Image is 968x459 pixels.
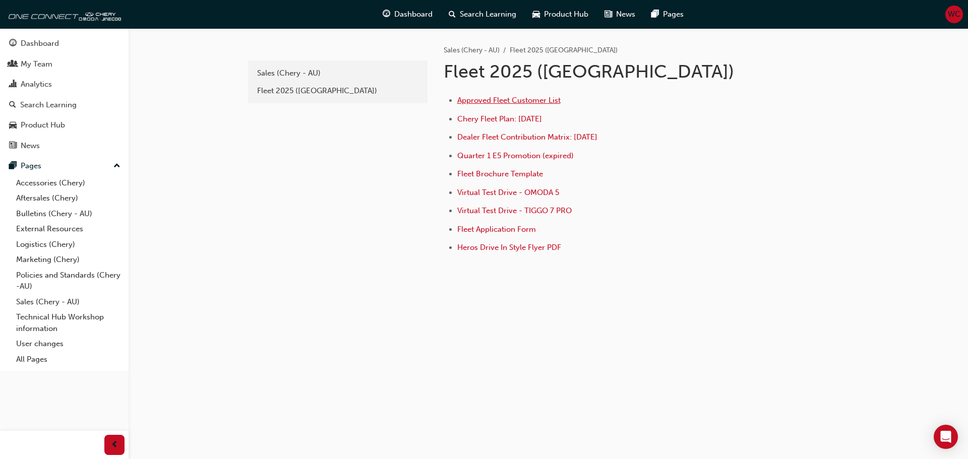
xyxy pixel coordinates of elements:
[663,9,684,20] span: Pages
[4,157,125,175] button: Pages
[12,190,125,206] a: Aftersales (Chery)
[524,4,596,25] a: car-iconProduct Hub
[444,46,500,54] a: Sales (Chery - AU)
[375,4,441,25] a: guage-iconDashboard
[948,9,960,20] span: WC
[457,225,536,234] a: Fleet Application Form
[441,4,524,25] a: search-iconSearch Learning
[257,85,418,97] div: Fleet 2025 ([GEOGRAPHIC_DATA])
[5,4,121,24] img: oneconnect
[111,439,118,451] span: prev-icon
[12,268,125,294] a: Policies and Standards (Chery -AU)
[4,32,125,157] button: DashboardMy TeamAnalyticsSearch LearningProduct HubNews
[4,55,125,74] a: My Team
[596,4,643,25] a: news-iconNews
[616,9,635,20] span: News
[457,133,597,142] a: Dealer Fleet Contribution Matrix: [DATE]
[457,151,574,160] a: Quarter 1 E5 Promotion (expired)
[12,221,125,237] a: External Resources
[544,9,588,20] span: Product Hub
[12,336,125,352] a: User changes
[12,206,125,222] a: Bulletins (Chery - AU)
[21,140,40,152] div: News
[643,4,692,25] a: pages-iconPages
[21,119,65,131] div: Product Hub
[457,206,572,215] a: Virtual Test Drive - TIGGO 7 PRO
[383,8,390,21] span: guage-icon
[21,58,52,70] div: My Team
[9,60,17,69] span: people-icon
[9,142,17,151] span: news-icon
[12,175,125,191] a: Accessories (Chery)
[4,34,125,53] a: Dashboard
[113,160,120,173] span: up-icon
[457,169,543,178] a: Fleet Brochure Template
[394,9,433,20] span: Dashboard
[257,68,418,79] div: Sales (Chery - AU)
[460,9,516,20] span: Search Learning
[21,38,59,49] div: Dashboard
[510,45,618,56] li: Fleet 2025 ([GEOGRAPHIC_DATA])
[252,82,423,100] a: Fleet 2025 ([GEOGRAPHIC_DATA])
[9,121,17,130] span: car-icon
[4,116,125,135] a: Product Hub
[651,8,659,21] span: pages-icon
[4,96,125,114] a: Search Learning
[9,39,17,48] span: guage-icon
[604,8,612,21] span: news-icon
[444,60,774,83] h1: Fleet 2025 ([GEOGRAPHIC_DATA])
[457,243,561,252] a: Heros Drive In Style Flyer PDF
[12,294,125,310] a: Sales (Chery - AU)
[12,352,125,367] a: All Pages
[532,8,540,21] span: car-icon
[9,80,17,89] span: chart-icon
[457,188,559,197] a: Virtual Test Drive - OMODA 5
[457,114,542,123] a: Chery Fleet Plan: [DATE]
[4,75,125,94] a: Analytics
[252,64,423,82] a: Sales (Chery - AU)
[21,79,52,90] div: Analytics
[4,137,125,155] a: News
[449,8,456,21] span: search-icon
[934,425,958,449] div: Open Intercom Messenger
[9,101,16,110] span: search-icon
[21,160,41,172] div: Pages
[945,6,963,23] button: WC
[20,99,77,111] div: Search Learning
[9,162,17,171] span: pages-icon
[12,237,125,252] a: Logistics (Chery)
[12,309,125,336] a: Technical Hub Workshop information
[457,96,561,105] a: Approved Fleet Customer List
[12,252,125,268] a: Marketing (Chery)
